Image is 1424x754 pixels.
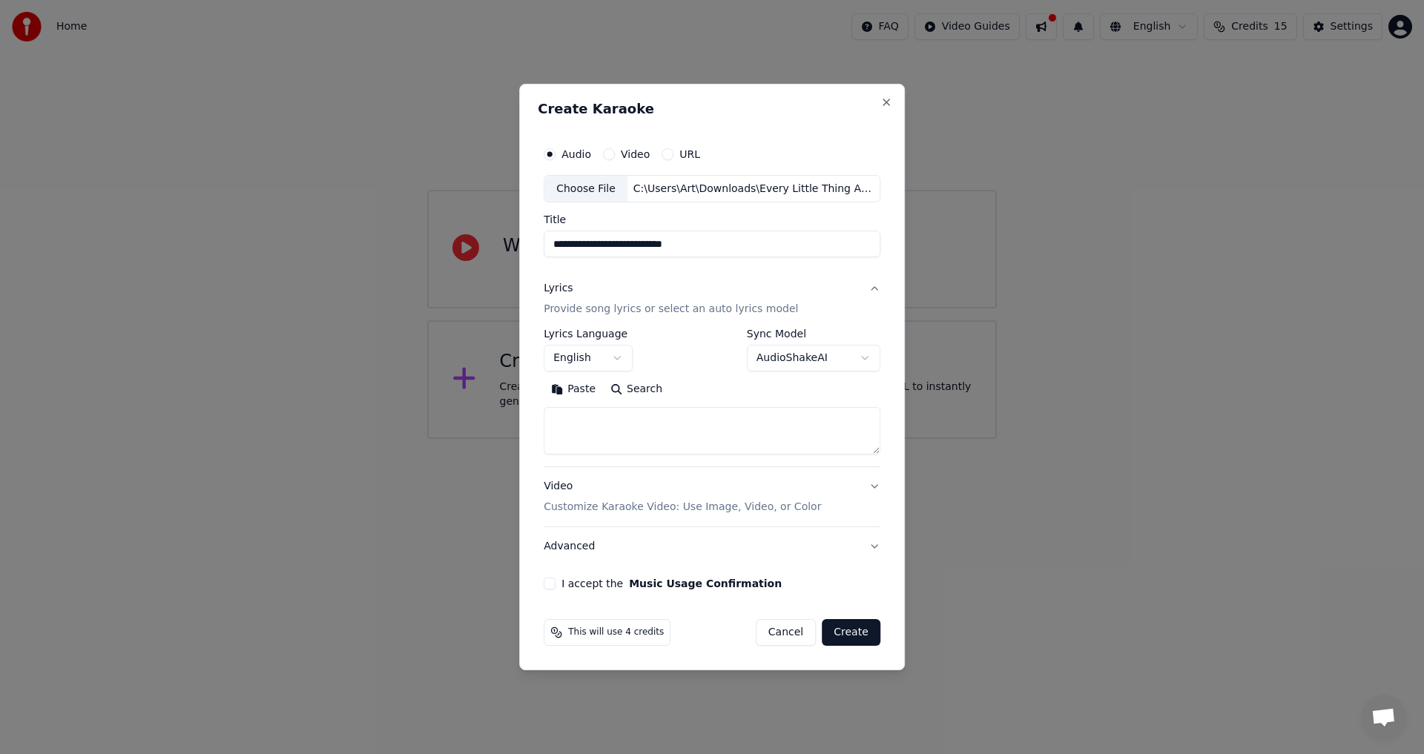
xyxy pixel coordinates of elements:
[822,619,880,646] button: Create
[629,578,782,589] button: I accept the
[544,215,880,225] label: Title
[544,378,603,402] button: Paste
[544,527,880,566] button: Advanced
[603,378,670,402] button: Search
[679,149,700,159] label: URL
[568,626,664,638] span: This will use 4 credits
[544,500,821,515] p: Customize Karaoke Video: Use Image, Video, or Color
[544,480,821,515] div: Video
[621,149,650,159] label: Video
[544,329,880,467] div: LyricsProvide song lyrics or select an auto lyrics model
[747,329,880,340] label: Sync Model
[544,282,573,297] div: Lyrics
[544,468,880,527] button: VideoCustomize Karaoke Video: Use Image, Video, or Color
[544,270,880,329] button: LyricsProvide song lyrics or select an auto lyrics model
[544,329,633,340] label: Lyrics Language
[561,149,591,159] label: Audio
[627,182,880,196] div: C:\Users\Art\Downloads\Every Little Thing About You_.mp3
[538,102,886,116] h2: Create Karaoke
[561,578,782,589] label: I accept the
[544,176,627,202] div: Choose File
[544,302,798,317] p: Provide song lyrics or select an auto lyrics model
[756,619,816,646] button: Cancel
